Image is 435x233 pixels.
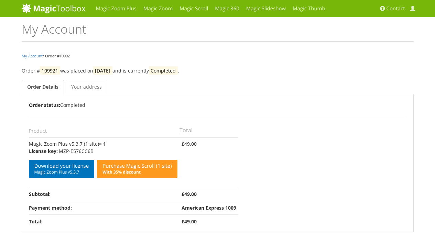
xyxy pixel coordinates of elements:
bdi: 49.00 [182,191,197,197]
strong: × 1 [99,141,106,147]
th: Subtotal: [29,187,180,201]
h1: My Account [22,22,414,42]
th: Payment method: [29,201,180,214]
td: American Express 1009 [180,201,238,214]
p: Completed [29,101,406,109]
bdi: 49.00 [182,218,197,225]
span: Contact [387,5,405,12]
a: My Account [22,53,43,58]
a: Order Details [22,80,64,94]
span: £ [182,191,184,197]
span: Magic Zoom Plus v5.3.7 [34,169,89,175]
th: Total [180,123,238,138]
mark: [DATE] [93,66,112,75]
mark: 109921 [40,66,60,75]
a: Purchase Magic Scroll (1 site)With 35% discount [97,160,177,178]
strong: License key: [29,147,58,155]
th: Total: [29,214,180,228]
img: MagicToolbox.com - Image tools for your website [22,3,86,13]
b: With 35% discount [102,169,141,175]
mark: Completed [149,66,178,75]
span: £ [182,141,184,147]
nav: / Order #109921 [22,52,414,60]
a: Your address [66,80,107,94]
td: Magic Zoom Plus v5.3.7 (1 site) [29,138,180,187]
b: Order status: [29,102,60,108]
bdi: 49.00 [182,141,197,147]
th: Product [29,123,180,138]
p: Order # was placed on and is currently . [22,67,414,75]
a: Download your licenseMagic Zoom Plus v5.3.7 [29,160,95,178]
p: MZP-E576CC6B [29,147,177,155]
span: £ [182,218,184,225]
